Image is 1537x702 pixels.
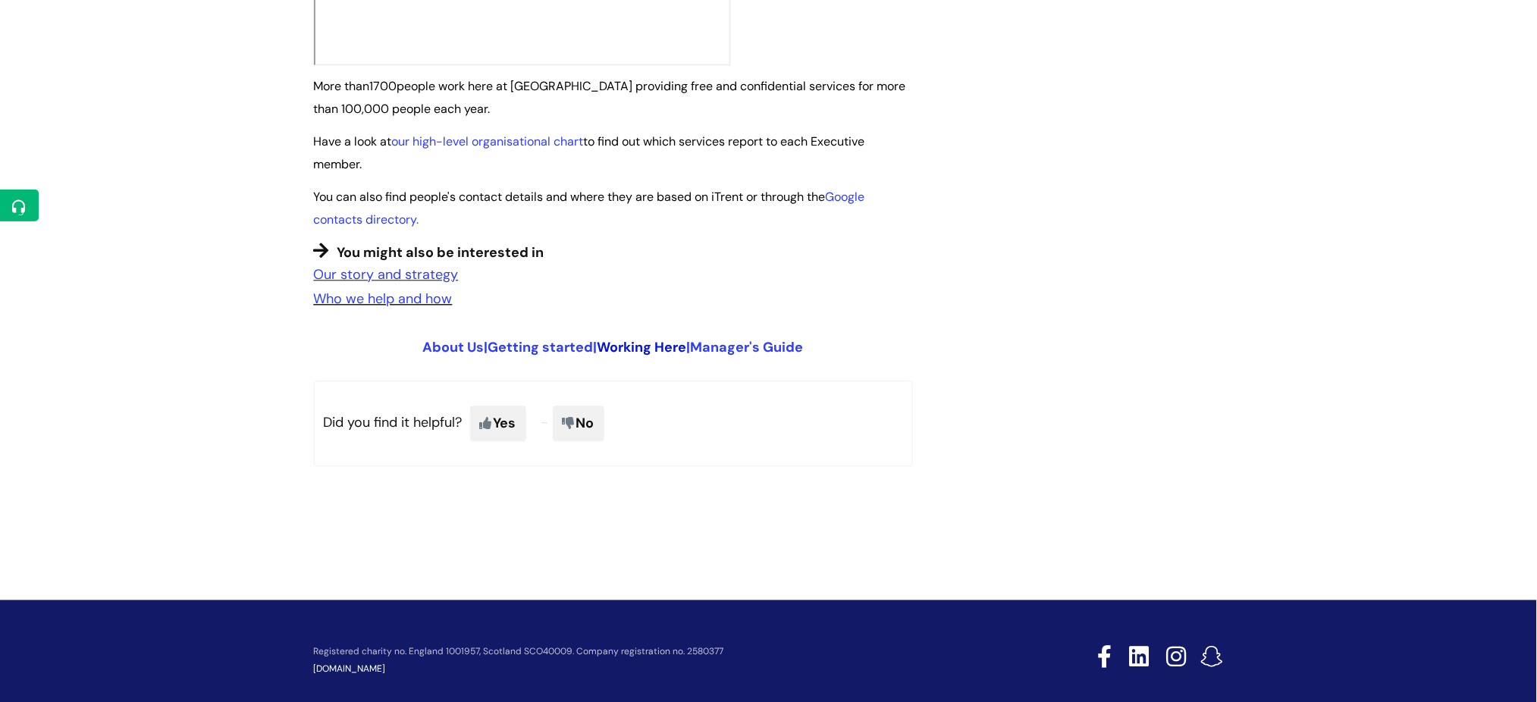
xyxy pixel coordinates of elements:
[488,338,594,356] a: Getting started
[314,290,453,308] a: Who we help and how
[314,647,990,657] p: Registered charity no. England 1001957, Scotland SCO40009. Company registration no. 2580377
[691,338,804,356] a: Manager's Guide
[392,133,584,149] a: our high-level organisational chart
[314,78,906,117] span: More than people work here at [GEOGRAPHIC_DATA] providing free and confidential services for more...
[423,338,804,356] span: | | |
[370,78,397,94] span: 1700
[337,243,544,262] span: You might also be interested in
[314,265,459,284] a: Our story and strategy
[314,381,913,465] p: Did you find it helpful?
[314,133,865,172] span: Have a look at to find out which services report to each Executive member.
[314,189,865,227] a: Google contacts directory.
[314,663,386,675] a: [DOMAIN_NAME]
[553,406,604,440] span: No
[314,189,865,227] span: You can also find people's contact details and where they are based on iTrent or through the
[470,406,526,440] span: Yes
[598,338,687,356] a: Working Here
[423,338,485,356] a: About Us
